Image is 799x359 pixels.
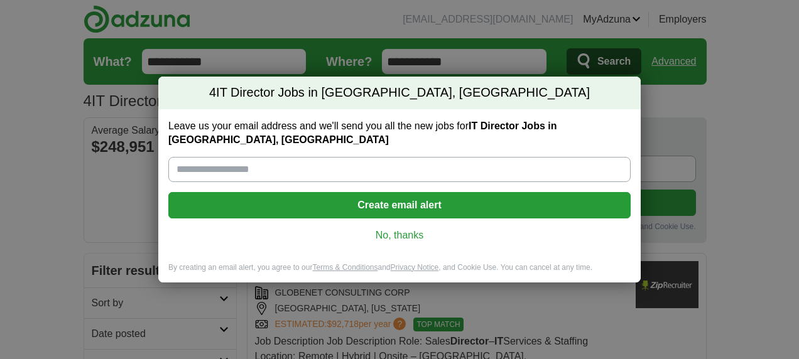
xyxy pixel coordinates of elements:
a: Privacy Notice [391,263,439,272]
a: No, thanks [178,228,621,242]
button: Create email alert [168,192,631,218]
a: Terms & Conditions [312,263,378,272]
label: Leave us your email address and we'll send you all the new jobs for [168,119,631,147]
strong: IT Director Jobs in [GEOGRAPHIC_DATA], [GEOGRAPHIC_DATA] [168,121,557,145]
span: 4 [209,84,216,102]
h2: IT Director Jobs in [GEOGRAPHIC_DATA], [GEOGRAPHIC_DATA] [158,77,641,109]
div: By creating an email alert, you agree to our and , and Cookie Use. You can cancel at any time. [158,262,641,283]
